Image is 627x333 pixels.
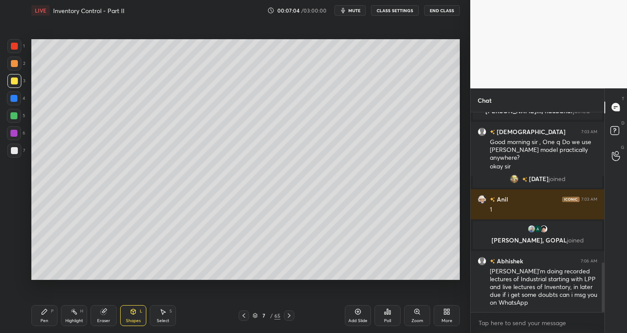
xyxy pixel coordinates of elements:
[7,57,25,71] div: 2
[7,126,25,140] div: 6
[274,312,280,320] div: 65
[527,225,536,233] img: 942d9c6553104090a6e43f7938057ecb.101428525_3
[51,309,54,313] div: P
[53,7,125,15] h4: Inventory Control - Part II
[549,175,566,182] span: joined
[478,256,486,265] img: default.png
[567,236,584,244] span: joined
[7,39,25,53] div: 1
[490,259,495,264] img: no-rating-badge.077c3623.svg
[411,319,423,323] div: Zoom
[478,237,597,244] p: [PERSON_NAME], GOPAL
[424,5,460,16] button: End Class
[495,256,523,266] h6: Abhishek
[270,313,273,318] div: /
[7,91,25,105] div: 4
[471,89,499,112] p: Chat
[621,144,624,151] p: G
[442,319,452,323] div: More
[490,267,597,307] div: [PERSON_NAME]'m doing recorded lectures of Industrial starting with LPP and live lectures of Inve...
[510,175,519,183] img: 3
[490,205,597,214] div: 1
[478,195,486,203] img: 3
[140,309,142,313] div: L
[169,309,172,313] div: S
[478,108,597,114] p: [PERSON_NAME]..., naubahar
[581,196,597,202] div: 7:03 AM
[539,225,548,233] img: 3
[573,107,590,115] span: joined
[522,177,527,182] img: no-rating-badge.077c3623.svg
[334,5,366,16] button: mute
[621,120,624,126] p: D
[65,319,83,323] div: Highlight
[562,196,580,202] img: iconic-dark.1390631f.png
[7,144,25,158] div: 7
[533,225,542,233] img: 3
[490,197,495,202] img: no-rating-badge.077c3623.svg
[371,5,419,16] button: CLASS SETTINGS
[581,258,597,263] div: 7:06 AM
[384,319,391,323] div: Poll
[7,74,25,88] div: 3
[581,129,597,134] div: 7:03 AM
[80,309,83,313] div: H
[478,127,486,136] img: default.png
[40,319,48,323] div: Pen
[157,319,169,323] div: Select
[490,130,495,135] img: no-rating-badge.077c3623.svg
[529,175,549,182] span: [DATE]
[622,95,624,102] p: T
[260,313,268,318] div: 7
[31,5,50,16] div: LIVE
[490,138,597,162] div: Good morning sir , One q Do we use [PERSON_NAME] model practically anywhere?
[495,127,566,136] h6: [DEMOGRAPHIC_DATA]
[126,319,141,323] div: Shapes
[495,195,508,204] h6: Anil
[97,319,110,323] div: Eraser
[7,109,25,123] div: 5
[490,162,597,171] div: okay sir
[348,7,361,13] span: mute
[471,112,604,313] div: grid
[348,319,367,323] div: Add Slide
